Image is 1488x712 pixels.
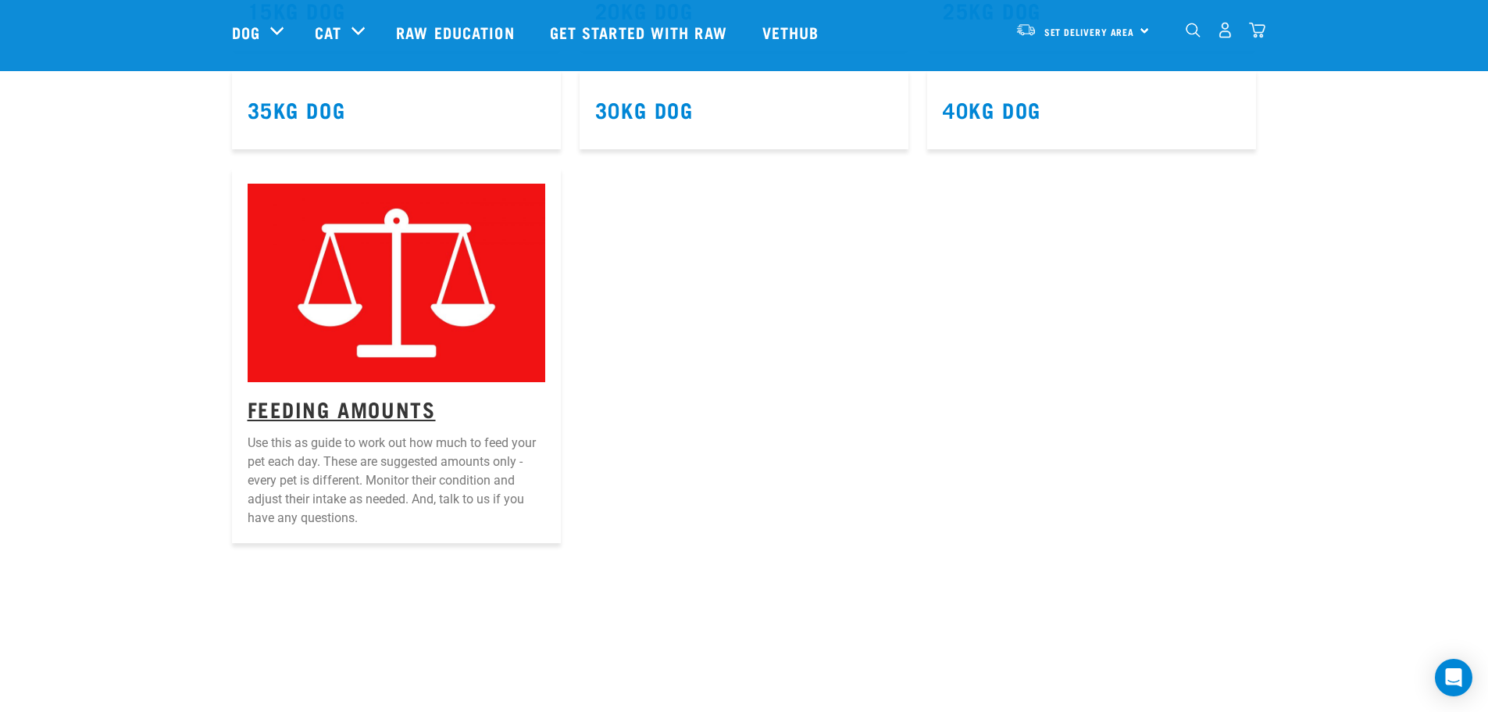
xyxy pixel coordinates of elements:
[943,103,1041,115] a: 40kg Dog
[747,1,839,63] a: Vethub
[1249,22,1265,38] img: home-icon@2x.png
[380,1,533,63] a: Raw Education
[248,434,545,528] p: Use this as guide to work out how much to feed your pet each day. These are suggested amounts onl...
[595,103,694,115] a: 30kg Dog
[248,103,346,115] a: 35kg Dog
[534,1,747,63] a: Get started with Raw
[248,184,545,382] img: Instagram_Core-Brand_Wildly-Good-Nutrition-3.jpg
[315,20,341,44] a: Cat
[1186,23,1201,38] img: home-icon-1@2x.png
[1044,29,1135,34] span: Set Delivery Area
[232,20,260,44] a: Dog
[1435,659,1472,696] div: Open Intercom Messenger
[1217,22,1233,38] img: user.png
[1015,23,1037,37] img: van-moving.png
[248,403,436,414] a: Feeding Amounts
